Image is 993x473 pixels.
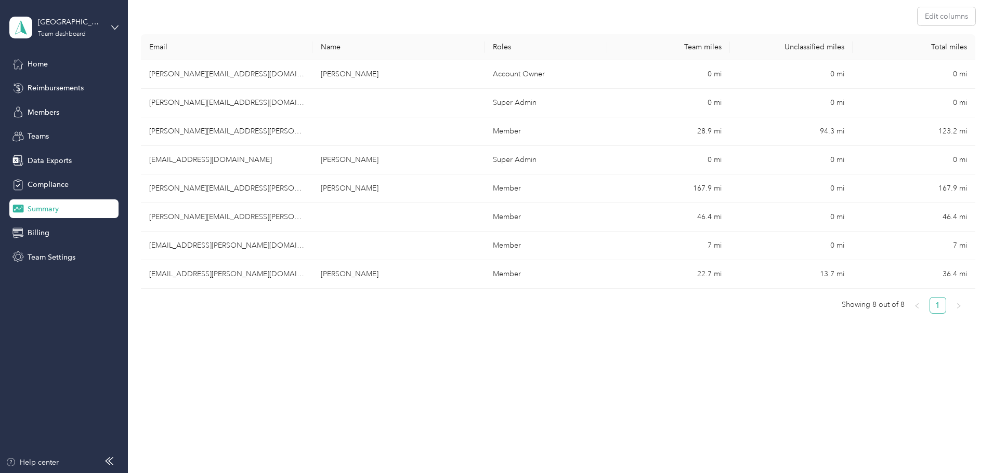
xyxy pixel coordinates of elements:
th: Email [141,34,312,60]
td: 0 mi [730,232,853,260]
span: Home [28,59,48,70]
td: Member [485,117,607,146]
td: Member [485,203,607,232]
td: Richard Mahs [312,60,484,89]
td: 22.7 mi [607,260,730,289]
td: edgar.fabella@mymedville.com [141,203,312,232]
th: Team miles [607,34,730,60]
td: Member [485,232,607,260]
td: brian.haimovitz@mymedville.com [141,117,312,146]
li: Next Page [950,297,967,314]
td: bradford.lemmen@mymedville.com [141,232,312,260]
td: 123.2 mi [853,117,975,146]
span: Data Exports [28,155,72,166]
button: right [950,297,967,314]
td: Levi Fermin [312,260,484,289]
td: rtoorani@mymedville.com [141,146,312,174]
span: Compliance [28,179,69,190]
td: 0 mi [607,60,730,89]
span: Summary [28,204,59,214]
span: Showing 8 out of 8 [842,297,905,313]
span: Teams [28,131,49,142]
td: Member [485,174,607,203]
th: Total miles [853,34,975,60]
button: Edit columns [918,7,975,25]
td: 0 mi [730,146,853,174]
th: Name [312,34,484,60]
td: Steve Howell [312,174,484,203]
button: left [909,297,925,314]
td: 13.7 mi [730,260,853,289]
td: 167.9 mi [853,174,975,203]
td: 0 mi [730,174,853,203]
td: richard@mymedville.com [141,60,312,89]
span: right [956,303,962,309]
td: 0 mi [607,89,730,117]
td: 46.4 mi [853,203,975,232]
td: 0 mi [853,146,975,174]
td: Super Admin [485,89,607,117]
td: 0 mi [853,60,975,89]
span: Reimbursements [28,83,84,93]
td: 94.3 mi [730,117,853,146]
td: 0 mi [607,146,730,174]
td: Super Admin [485,146,607,174]
td: 7 mi [607,232,730,260]
li: Previous Page [909,297,925,314]
li: 1 [930,297,946,314]
td: 167.9 mi [607,174,730,203]
iframe: Everlance-gr Chat Button Frame [935,415,993,473]
td: Member [485,260,607,289]
th: Roles [485,34,607,60]
div: Team dashboard [38,31,86,37]
a: 1 [930,298,946,313]
th: Unclassified miles [730,34,853,60]
td: 0 mi [730,60,853,89]
td: levi.fermin@mymedville.com [141,260,312,289]
td: 0 mi [853,89,975,117]
td: stephen.howell@mymedville.com [141,174,312,203]
td: 46.4 mi [607,203,730,232]
button: Help center [6,457,59,468]
td: Ross Toorani [312,146,484,174]
span: Team Settings [28,252,75,263]
span: Members [28,107,59,118]
div: [GEOGRAPHIC_DATA] [38,17,103,28]
td: 0 mi [730,203,853,232]
td: 36.4 mi [853,260,975,289]
td: 7 mi [853,232,975,260]
span: Billing [28,227,49,238]
td: 28.9 mi [607,117,730,146]
span: left [914,303,920,309]
td: elizabeth@mymedville.com [141,89,312,117]
td: Account Owner [485,60,607,89]
td: 0 mi [730,89,853,117]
